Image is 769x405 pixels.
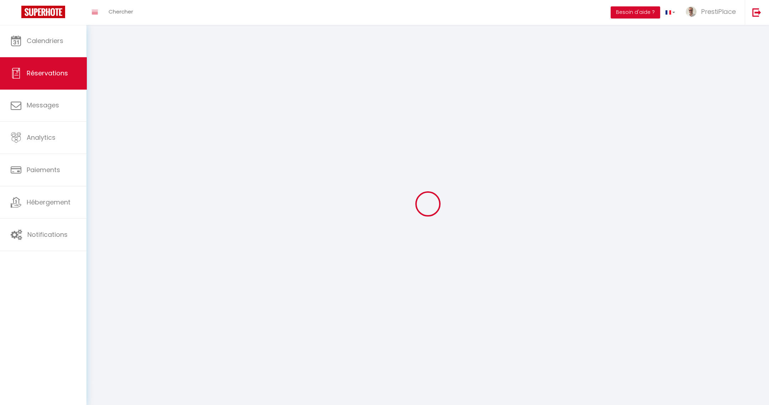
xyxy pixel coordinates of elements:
[27,198,70,207] span: Hébergement
[611,6,660,18] button: Besoin d'aide ?
[27,69,68,78] span: Réservations
[752,8,761,17] img: logout
[27,133,56,142] span: Analytics
[701,7,736,16] span: PrestiPlace
[27,36,63,45] span: Calendriers
[27,101,59,110] span: Messages
[27,165,60,174] span: Paiements
[27,230,68,239] span: Notifications
[109,8,133,15] span: Chercher
[21,6,65,18] img: Super Booking
[686,6,696,17] img: ...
